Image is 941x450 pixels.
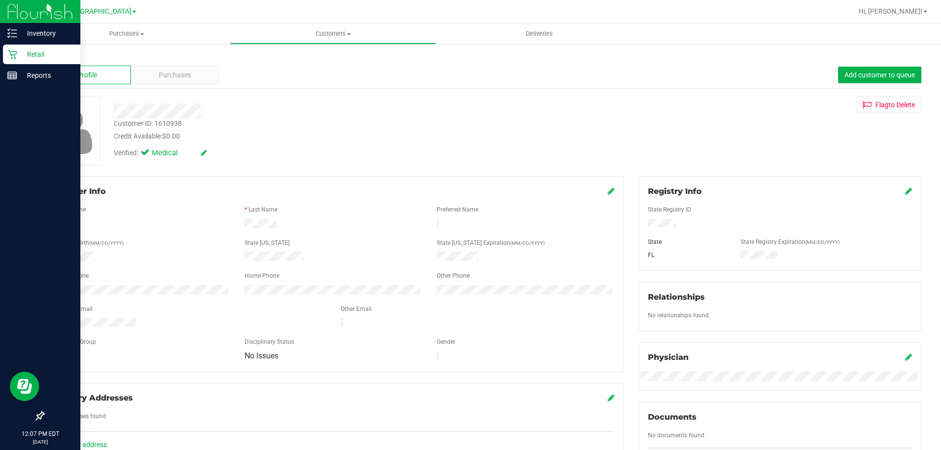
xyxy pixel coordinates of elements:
span: Registry Info [648,187,702,196]
span: (MM/DD/YYYY) [89,240,124,246]
a: Customers [230,24,436,44]
label: Home Phone [245,271,279,280]
p: 12:07 PM EDT [4,429,76,438]
span: Physician [648,353,689,362]
div: FL [641,251,734,260]
p: Reports [17,70,76,81]
p: [DATE] [4,438,76,446]
p: Retail [17,48,76,60]
a: Purchases [24,24,230,44]
label: Preferred Name [437,205,478,214]
label: State [US_STATE] [245,238,290,247]
label: Date of Birth [56,238,124,247]
label: Gender [437,337,455,346]
span: Profile [77,70,97,80]
span: $0.00 [162,132,180,140]
span: (MM/DD/YYYY) [805,239,840,245]
div: Verified: [114,148,207,159]
label: No relationships found. [648,311,710,320]
button: Flagto Delete [856,96,921,113]
label: State Registry ID [648,205,691,214]
span: Customers [230,29,436,38]
span: Relationships [648,292,705,302]
div: Customer ID: 1610938 [114,118,182,129]
span: Hi, [PERSON_NAME]! [859,7,922,15]
inline-svg: Reports [7,71,17,80]
button: Add customer to queue [838,67,921,83]
span: (MM/DD/YYYY) [510,240,545,246]
span: No documents found. [648,432,706,439]
label: Other Email [341,305,371,313]
p: Inventory [17,27,76,39]
label: State Registry Expiration [741,237,840,246]
span: Deliveries [513,29,566,38]
div: State [641,237,734,246]
inline-svg: Retail [7,49,17,59]
span: [GEOGRAPHIC_DATA] [64,7,131,16]
iframe: Resource center [10,372,39,401]
span: Purchases [24,29,230,38]
inline-svg: Inventory [7,28,17,38]
label: Other Phone [437,271,470,280]
span: Add customer to queue [844,71,915,79]
span: Delivery Addresses [52,393,133,403]
span: Medical [152,148,191,159]
label: State [US_STATE] Expiration [437,238,545,247]
span: Purchases [159,70,191,80]
label: Last Name [248,205,277,214]
span: Documents [648,412,696,422]
label: Disciplinary Status [245,337,294,346]
div: Credit Available: [114,131,545,142]
span: No Issues [245,351,278,360]
a: Deliveries [436,24,643,44]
